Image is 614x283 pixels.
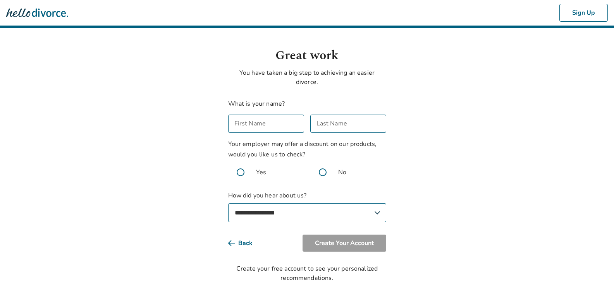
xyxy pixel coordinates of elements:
span: Your employer may offer a discount on our products, would you like us to check? [228,140,377,159]
label: What is your name? [228,99,285,108]
button: Sign Up [559,4,608,22]
span: No [338,168,346,177]
img: Hello Divorce Logo [6,5,68,21]
h1: Great work [228,46,386,65]
button: Create Your Account [303,235,386,252]
label: How did you hear about us? [228,191,386,222]
select: How did you hear about us? [228,203,386,222]
iframe: Chat Widget [575,246,614,283]
div: Create your free account to see your personalized recommendations. [228,264,386,283]
span: Yes [256,168,266,177]
p: You have taken a big step to achieving an easier divorce. [228,68,386,87]
button: Back [228,235,265,252]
